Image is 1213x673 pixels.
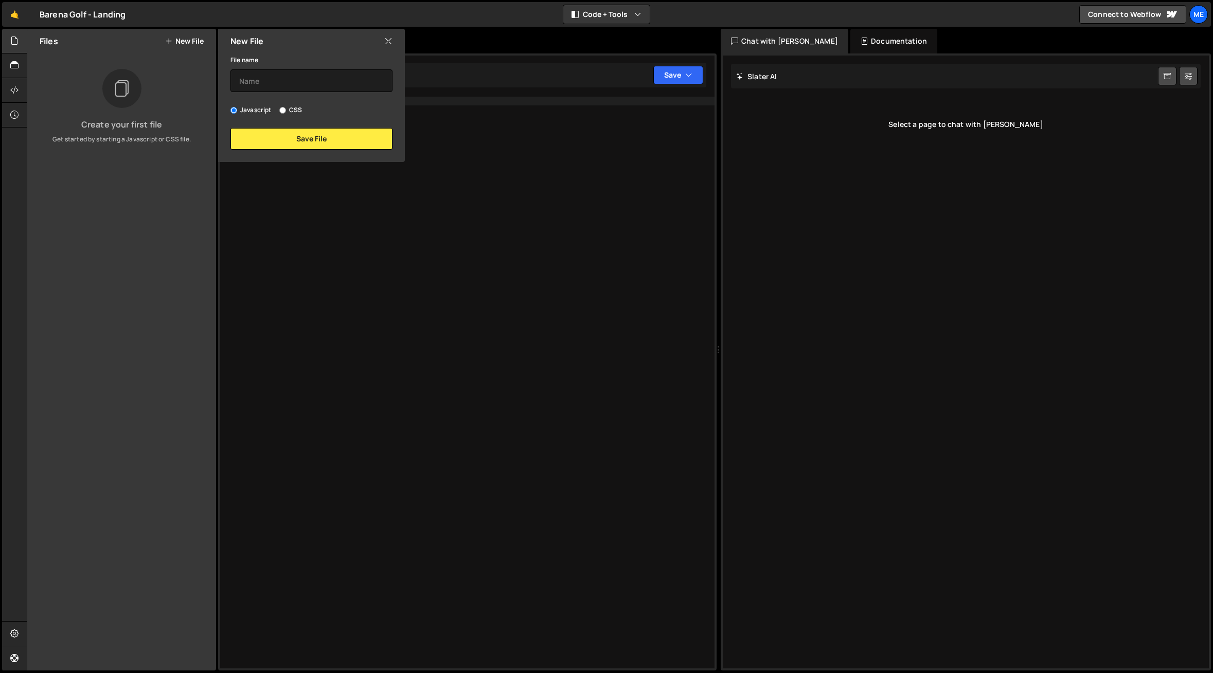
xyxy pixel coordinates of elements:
label: CSS [279,105,302,115]
h2: Slater AI [736,71,777,81]
div: Documentation [850,29,937,53]
input: CSS [279,107,286,114]
input: Javascript [230,107,237,114]
button: Save File [230,128,393,150]
input: Name [230,69,393,92]
label: Javascript [230,105,272,115]
h3: Create your first file [35,120,208,129]
div: Chat with [PERSON_NAME] [721,29,848,53]
div: Barena Golf - Landing [40,8,126,21]
label: File name [230,55,258,65]
button: New File [165,37,204,45]
h2: Files [40,35,58,47]
p: Get started by starting a Javascript or CSS file. [35,135,208,144]
a: Connect to Webflow [1079,5,1186,24]
a: Me [1189,5,1208,24]
a: 🤙 [2,2,27,27]
h2: New File [230,35,263,47]
div: Select a page to chat with [PERSON_NAME] [731,104,1201,145]
button: Save [653,66,703,84]
button: Code + Tools [563,5,650,24]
